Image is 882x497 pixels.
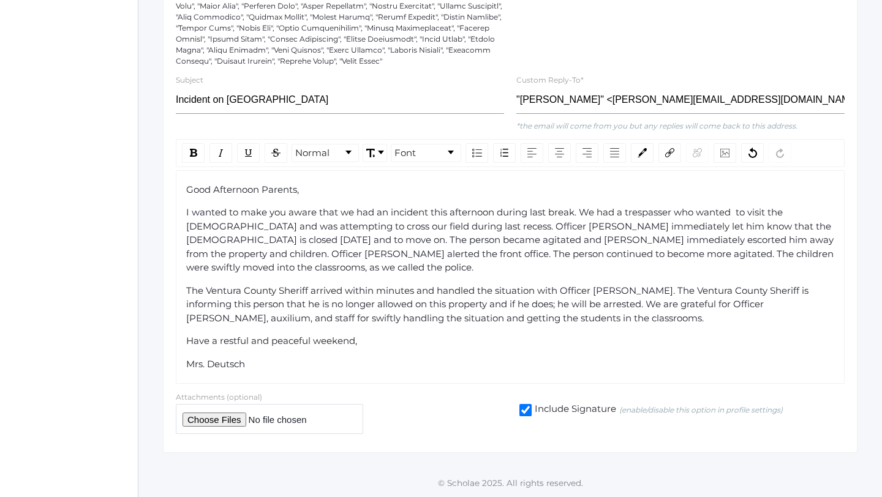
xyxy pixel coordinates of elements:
[711,143,739,163] div: rdw-image-control
[186,206,836,273] span: I wanted to make you aware that we had an incident this afternoon during last break. We had a tre...
[363,144,386,162] a: Font Size
[516,86,845,114] input: "Full Name" <email@email.com>
[463,143,518,163] div: rdw-list-control
[186,183,835,372] div: rdw-editor
[176,392,262,402] label: Attachments (optional)
[619,405,783,416] em: (enable/disable this option in profile settings)
[290,143,361,163] div: rdw-block-control
[237,143,260,163] div: Underline
[493,143,516,163] div: Ordered
[186,335,357,346] span: Have a restful and peaceful weekend,
[389,143,463,163] div: rdw-font-family-control
[186,285,811,324] span: The Ventura County Sheriff arrived within minutes and handled the situation with Officer [PERSON_...
[548,143,571,163] div: Center
[769,143,791,163] div: Redo
[714,143,736,163] div: Image
[391,144,461,162] a: Font
[138,477,882,489] p: © Scholae 2025. All rights reserved.
[521,143,543,163] div: Left
[576,143,598,163] div: Right
[603,143,626,163] div: Justify
[182,143,205,163] div: Bold
[363,144,387,162] div: rdw-dropdown
[656,143,711,163] div: rdw-link-control
[176,139,845,167] div: rdw-toolbar
[741,143,764,163] div: Undo
[658,143,681,163] div: Link
[628,143,656,163] div: rdw-color-picker
[519,404,532,416] input: Include Signature(enable/disable this option in profile settings)
[518,143,628,163] div: rdw-textalign-control
[532,402,616,417] span: Include Signature
[466,143,488,163] div: Unordered
[361,143,389,163] div: rdw-font-size-control
[295,146,330,160] span: Normal
[265,143,287,163] div: Strikethrough
[292,144,359,162] div: rdw-dropdown
[186,358,245,370] span: Mrs. Deutsch
[209,143,232,163] div: Italic
[292,144,358,162] a: Block Type
[394,146,416,160] span: Font
[686,143,709,163] div: Unlink
[516,75,584,84] label: Custom Reply-To*
[391,144,461,162] div: rdw-dropdown
[516,121,797,130] em: *the email will come from you but any replies will come back to this address.
[739,143,794,163] div: rdw-history-control
[179,143,290,163] div: rdw-inline-control
[176,139,845,384] div: rdw-wrapper
[186,184,299,195] span: Good Afternoon Parents,
[176,75,203,84] label: Subject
